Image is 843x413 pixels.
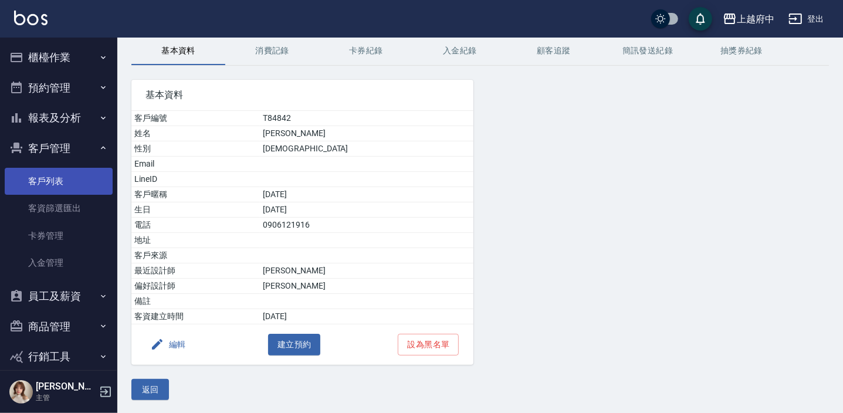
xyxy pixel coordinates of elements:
[5,103,113,133] button: 報表及分析
[319,37,413,65] button: 卡券紀錄
[131,187,260,202] td: 客戶暱稱
[131,248,260,263] td: 客戶來源
[36,392,96,403] p: 主管
[695,37,788,65] button: 抽獎券紀錄
[5,168,113,195] a: 客戶列表
[5,133,113,164] button: 客戶管理
[131,379,169,401] button: 返回
[131,233,260,248] td: 地址
[268,334,321,356] button: 建立預約
[131,294,260,309] td: 備註
[601,37,695,65] button: 簡訊發送紀錄
[5,249,113,276] a: 入金管理
[507,37,601,65] button: 顧客追蹤
[131,202,260,218] td: 生日
[413,37,507,65] button: 入金紀錄
[689,7,712,31] button: save
[260,279,473,294] td: [PERSON_NAME]
[260,111,473,126] td: T84842
[131,263,260,279] td: 最近設計師
[260,309,473,324] td: [DATE]
[145,334,191,356] button: 編輯
[5,42,113,73] button: 櫃檯作業
[145,89,459,101] span: 基本資料
[131,37,225,65] button: 基本資料
[131,279,260,294] td: 偏好設計師
[5,341,113,372] button: 行銷工具
[260,141,473,157] td: [DEMOGRAPHIC_DATA]
[260,202,473,218] td: [DATE]
[5,281,113,312] button: 員工及薪資
[9,380,33,404] img: Person
[131,111,260,126] td: 客戶編號
[5,312,113,342] button: 商品管理
[131,309,260,324] td: 客資建立時間
[131,126,260,141] td: 姓名
[131,157,260,172] td: Email
[131,141,260,157] td: 性別
[225,37,319,65] button: 消費記錄
[36,381,96,392] h5: [PERSON_NAME]
[260,218,473,233] td: 0906121916
[398,334,459,356] button: 設為黑名單
[260,263,473,279] td: [PERSON_NAME]
[5,73,113,103] button: 預約管理
[14,11,48,25] img: Logo
[131,218,260,233] td: 電話
[5,222,113,249] a: 卡券管理
[131,172,260,187] td: LineID
[737,12,774,26] div: 上越府中
[5,195,113,222] a: 客資篩選匯出
[784,8,829,30] button: 登出
[260,187,473,202] td: [DATE]
[718,7,779,31] button: 上越府中
[260,126,473,141] td: [PERSON_NAME]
